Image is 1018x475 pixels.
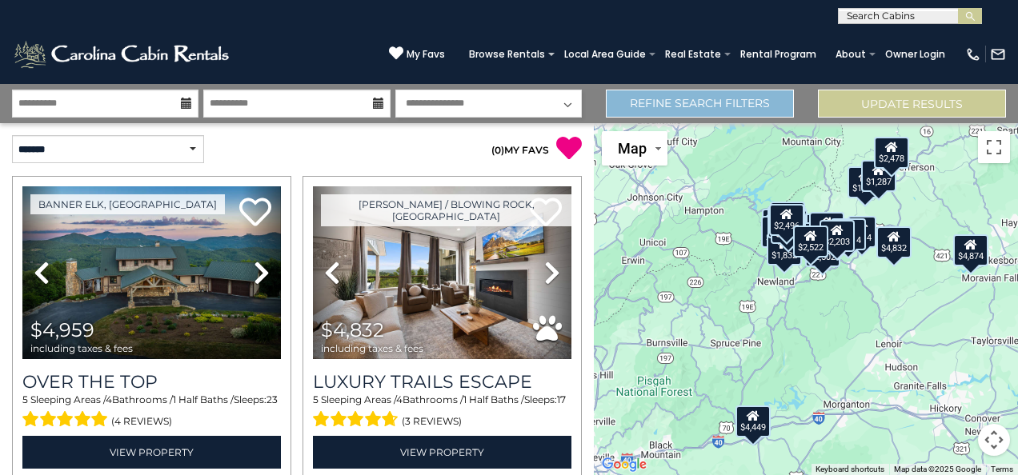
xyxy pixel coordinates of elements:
div: $2,203 [820,220,855,252]
a: Refine Search Filters [606,90,794,118]
div: $4,874 [953,234,988,266]
a: Add to favorites [239,196,271,230]
a: Owner Login [877,43,953,66]
a: Over The Top [22,371,281,393]
div: $1,565 [848,166,883,198]
img: mail-regular-white.png [990,46,1006,62]
button: Map camera controls [978,424,1010,456]
a: About [828,43,874,66]
a: Banner Elk, [GEOGRAPHIC_DATA] [30,194,225,214]
div: $2,303 [761,216,796,248]
span: (3 reviews) [402,411,462,432]
div: $4,832 [876,226,912,258]
a: Rental Program [732,43,824,66]
a: My Favs [389,46,445,62]
div: $2,496 [769,204,804,236]
div: $1,832 [767,234,802,265]
div: Sleeping Areas / Bathrooms / Sleeps: [313,393,571,431]
span: Map [618,140,647,157]
div: Sleeping Areas / Bathrooms / Sleeps: [22,393,281,431]
div: $4,449 [735,405,771,437]
img: Google [598,454,651,475]
div: $1,287 [861,160,896,192]
div: $2,460 [770,202,805,234]
span: 1 Half Baths / [463,393,524,405]
span: including taxes & fees [30,343,133,353]
img: White-1-2.png [12,38,234,70]
span: 5 [22,393,28,405]
button: Change map style [602,131,667,166]
span: 0 [495,144,501,156]
a: Browse Rentals [461,43,553,66]
img: thumbnail_168695581.jpeg [313,186,571,359]
span: ( ) [491,144,504,156]
a: View Property [22,436,281,469]
a: Open this area in Google Maps (opens a new window) [598,454,651,475]
button: Keyboard shortcuts [816,464,884,475]
span: My Favs [407,47,445,62]
button: Update Results [818,90,1006,118]
img: phone-regular-white.png [965,46,981,62]
a: Luxury Trails Escape [313,371,571,393]
div: $2,478 [874,137,909,169]
div: $3,277 [809,212,844,244]
span: 5 [313,393,319,405]
img: thumbnail_167153549.jpeg [22,186,281,359]
span: $4,959 [30,318,94,341]
span: 23 [267,393,278,405]
a: View Property [313,436,571,469]
span: 17 [557,393,566,405]
span: (4 reviews) [111,411,172,432]
a: Local Area Guide [556,43,654,66]
a: [PERSON_NAME] / Blowing Rock, [GEOGRAPHIC_DATA] [321,194,571,226]
span: including taxes & fees [321,343,423,353]
button: Toggle fullscreen view [978,131,1010,163]
div: $3,014 [831,218,866,250]
span: 4 [106,393,112,405]
a: (0)MY FAVS [491,144,549,156]
span: $4,832 [321,318,384,341]
span: 1 Half Baths / [173,393,234,405]
div: $914 [848,216,876,248]
a: Real Estate [657,43,729,66]
span: Map data ©2025 Google [894,465,981,473]
a: Terms (opens in new tab) [991,465,1013,473]
div: $3,028 [768,206,803,238]
span: 4 [396,393,403,405]
div: $2,522 [793,226,828,257]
